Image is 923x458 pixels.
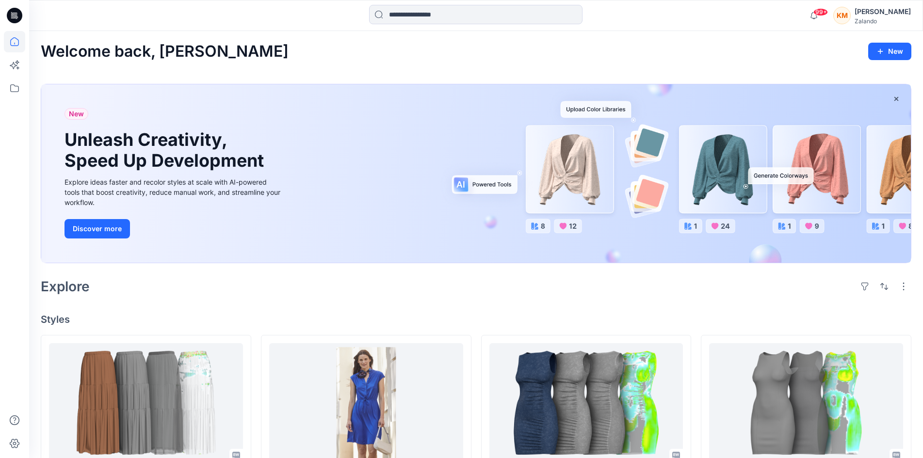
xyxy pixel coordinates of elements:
div: Zalando [855,17,911,25]
span: 99+ [813,8,828,16]
h2: Welcome back, [PERSON_NAME] [41,43,289,61]
button: Discover more [65,219,130,238]
div: KM [833,7,851,24]
div: Explore ideas faster and recolor styles at scale with AI-powered tools that boost creativity, red... [65,177,283,207]
a: Discover more [65,219,283,238]
h1: Unleash Creativity, Speed Up Development [65,129,268,171]
button: New [868,43,911,60]
div: [PERSON_NAME] [855,6,911,17]
h2: Explore [41,279,90,294]
h4: Styles [41,314,911,325]
span: New [69,108,84,120]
